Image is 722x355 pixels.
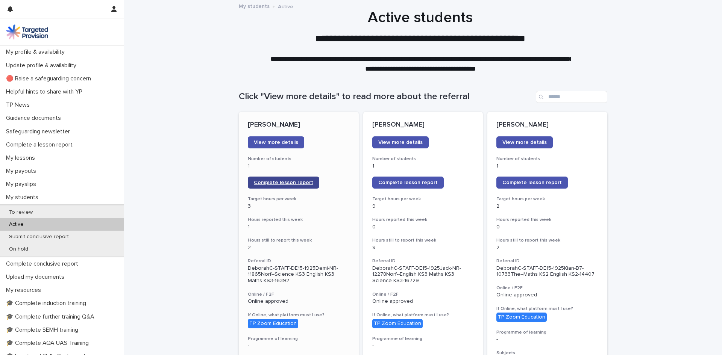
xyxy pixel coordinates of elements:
[372,136,429,148] a: View more details
[372,121,474,129] p: [PERSON_NAME]
[3,326,84,334] p: 🎓 Complete SEMH training
[248,319,298,328] div: TP Zoom Education
[3,75,97,82] p: 🔴 Raise a safeguarding concern
[496,196,598,202] h3: Target hours per week
[372,196,474,202] h3: Target hours per week
[496,224,598,230] p: 0
[496,136,553,148] a: View more details
[248,265,350,284] p: DeborahC-STAFF-DE15-1925Demi-NR-11865Norf--Science KS3 English KS3 Maths KS3-16392
[496,203,598,210] p: 2
[496,245,598,251] p: 2
[254,140,298,145] span: View more details
[372,292,474,298] h3: Online / F2F
[248,258,350,264] h3: Referral ID
[496,285,598,291] h3: Online / F2F
[3,48,71,56] p: My profile & availability
[248,298,350,305] p: Online approved
[502,140,547,145] span: View more details
[378,140,423,145] span: View more details
[239,91,533,102] h1: Click "View more details" to read more about the referral
[372,336,474,342] h3: Programme of learning
[496,217,598,223] h3: Hours reported this week
[248,245,350,251] p: 2
[3,168,42,175] p: My payouts
[236,9,605,27] h1: Active students
[372,312,474,318] h3: If Online, what platform must I use?
[248,177,319,189] a: Complete lesson report
[3,181,42,188] p: My payslips
[496,237,598,243] h3: Hours still to report this week
[3,209,39,216] p: To review
[248,203,350,210] p: 3
[3,313,100,320] p: 🎓 Complete further training Q&A
[496,265,598,278] p: DeborahC-STAFF-DE15-1925Kian-B7-10733The--Maths KS2 English KS2-14407
[496,313,547,322] div: TP Zoom Education
[3,273,70,281] p: Upload my documents
[248,196,350,202] h3: Target hours per week
[496,292,598,298] p: Online approved
[496,177,568,189] a: Complete lesson report
[372,245,474,251] p: 9
[502,180,562,185] span: Complete lesson report
[372,156,474,162] h3: Number of students
[3,246,34,252] p: On hold
[248,292,350,298] h3: Online / F2F
[3,300,92,307] p: 🎓 Complete induction training
[3,154,41,162] p: My lessons
[248,163,350,169] p: 1
[248,312,350,318] h3: If Online, what platform must I use?
[496,163,598,169] p: 1
[496,336,598,343] p: -
[372,258,474,264] h3: Referral ID
[248,336,350,342] h3: Programme of learning
[372,319,423,328] div: TP Zoom Education
[372,217,474,223] h3: Hours reported this week
[3,128,76,135] p: Safeguarding newsletter
[496,258,598,264] h3: Referral ID
[248,121,350,129] p: [PERSON_NAME]
[248,136,304,148] a: View more details
[6,24,48,39] img: M5nRWzHhSzIhMunXDL62
[496,306,598,312] h3: If Online, what platform must I use?
[248,343,350,349] p: -
[372,237,474,243] h3: Hours still to report this week
[496,121,598,129] p: [PERSON_NAME]
[372,177,444,189] a: Complete lesson report
[248,217,350,223] h3: Hours reported this week
[372,224,474,230] p: 0
[372,163,474,169] p: 1
[372,298,474,305] p: Online approved
[3,101,36,109] p: TP News
[372,343,474,349] p: -
[3,141,79,148] p: Complete a lesson report
[248,224,350,230] p: 1
[536,91,607,103] input: Search
[3,62,82,69] p: Update profile & availability
[3,115,67,122] p: Guidance documents
[372,265,474,284] p: DeborahC-STAFF-DE15-1925Jack-NR-12278Norf--English KS3 Maths KS3 Science KS3-16729
[248,237,350,243] h3: Hours still to report this week
[248,156,350,162] h3: Number of students
[3,340,95,347] p: 🎓 Complete AQA UAS Training
[3,234,75,240] p: Submit conclusive report
[3,287,47,294] p: My resources
[378,180,438,185] span: Complete lesson report
[372,203,474,210] p: 9
[496,329,598,335] h3: Programme of learning
[278,2,293,10] p: Active
[239,2,270,10] a: My students
[3,88,88,95] p: Helpful hints to share with YP
[254,180,313,185] span: Complete lesson report
[496,156,598,162] h3: Number of students
[3,221,30,228] p: Active
[3,260,84,267] p: Complete conclusive report
[3,194,44,201] p: My students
